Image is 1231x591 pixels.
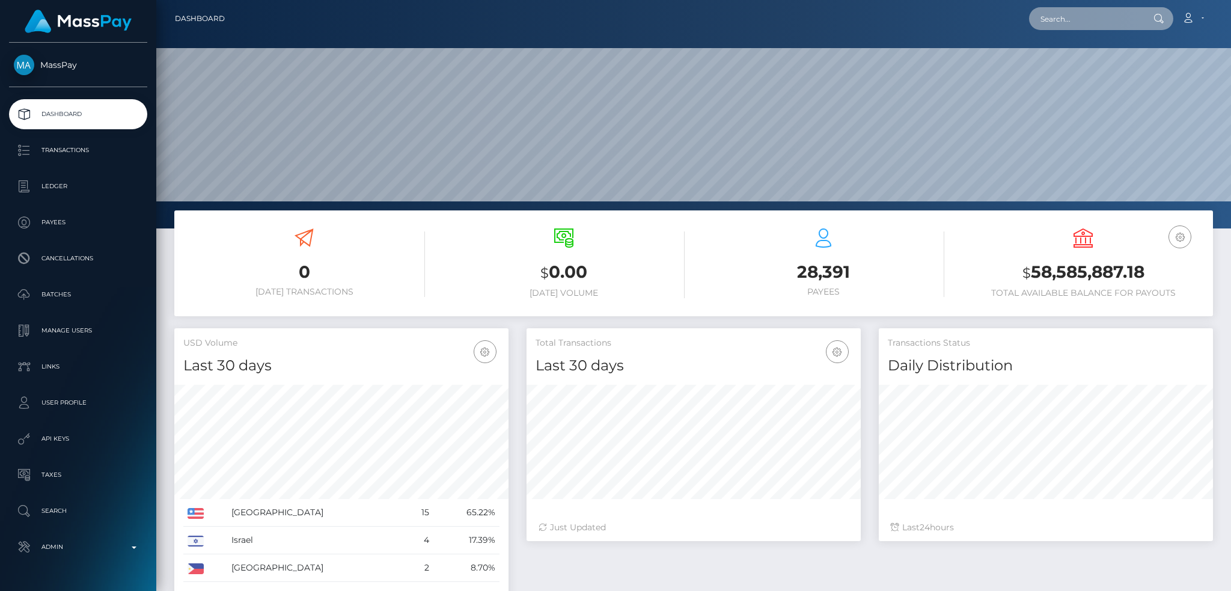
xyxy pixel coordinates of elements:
[9,99,147,129] a: Dashboard
[9,280,147,310] a: Batches
[405,527,433,554] td: 4
[183,287,425,297] h6: [DATE] Transactions
[9,135,147,165] a: Transactions
[14,177,142,195] p: Ledger
[9,207,147,237] a: Payees
[433,499,499,527] td: 65.22%
[14,322,142,340] p: Manage Users
[14,538,142,556] p: Admin
[14,502,142,520] p: Search
[405,499,433,527] td: 15
[9,316,147,346] a: Manage Users
[540,265,549,281] small: $
[962,260,1204,285] h3: 58,585,887.18
[14,358,142,376] p: Links
[433,527,499,554] td: 17.39%
[14,141,142,159] p: Transactions
[188,563,204,574] img: PH.png
[14,55,34,75] img: MassPay
[9,388,147,418] a: User Profile
[183,260,425,284] h3: 0
[539,521,849,534] div: Just Updated
[14,466,142,484] p: Taxes
[1022,265,1031,281] small: $
[9,243,147,274] a: Cancellations
[14,105,142,123] p: Dashboard
[443,288,685,298] h6: [DATE] Volume
[9,352,147,382] a: Links
[14,250,142,268] p: Cancellations
[891,521,1201,534] div: Last hours
[175,6,225,31] a: Dashboard
[14,213,142,231] p: Payees
[9,460,147,490] a: Taxes
[183,337,499,349] h5: USD Volume
[536,355,852,376] h4: Last 30 days
[14,394,142,412] p: User Profile
[9,424,147,454] a: API Keys
[920,522,930,533] span: 24
[14,286,142,304] p: Batches
[9,171,147,201] a: Ledger
[433,554,499,582] td: 8.70%
[188,508,204,519] img: US.png
[9,532,147,562] a: Admin
[9,60,147,70] span: MassPay
[227,527,405,554] td: Israel
[405,554,433,582] td: 2
[227,499,405,527] td: [GEOGRAPHIC_DATA]
[962,288,1204,298] h6: Total Available Balance for Payouts
[703,260,944,284] h3: 28,391
[443,260,685,285] h3: 0.00
[888,355,1204,376] h4: Daily Distribution
[188,536,204,547] img: IL.png
[888,337,1204,349] h5: Transactions Status
[183,355,499,376] h4: Last 30 days
[703,287,944,297] h6: Payees
[1029,7,1142,30] input: Search...
[536,337,852,349] h5: Total Transactions
[14,430,142,448] p: API Keys
[25,10,132,33] img: MassPay Logo
[227,554,405,582] td: [GEOGRAPHIC_DATA]
[9,496,147,526] a: Search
